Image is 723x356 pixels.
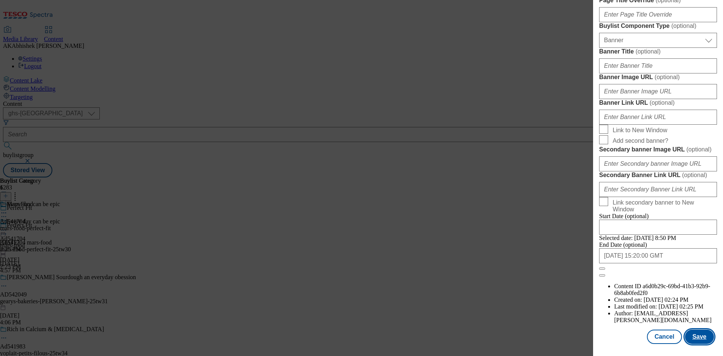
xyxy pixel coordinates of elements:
input: Enter Banner Image URL [599,84,717,99]
span: ( optional ) [650,99,675,106]
input: Enter Secondary Banner Link URL [599,182,717,197]
label: Banner Image URL [599,73,717,81]
span: ( optional ) [636,48,661,55]
span: [DATE] 02:24 PM [644,296,688,303]
span: Add second banner? [613,138,668,144]
span: End Date (optional) [599,241,647,248]
span: Start Date (optional) [599,213,649,219]
span: Link secondary banner to New Window [613,199,714,213]
span: ( optional ) [686,146,712,153]
span: Link to New Window [613,127,667,134]
label: Secondary banner Image URL [599,146,717,153]
li: Last modified on: [614,303,717,310]
span: ( optional ) [682,172,707,178]
span: [DATE] 02:25 PM [659,303,703,310]
button: Cancel [647,330,682,344]
input: Enter Page Title Override [599,7,717,22]
input: Enter Date [599,220,717,235]
li: Created on: [614,296,717,303]
span: a6d0b29c-69bd-41b3-92b9-6b8ab0fed2f0 [614,283,710,296]
label: Banner Title [599,48,717,55]
li: Content ID [614,283,717,296]
input: Enter Date [599,248,717,263]
span: Selected date: [DATE] 8:50 PM [599,235,676,241]
span: ( optional ) [671,23,697,29]
input: Enter Banner Link URL [599,110,717,125]
input: Enter Secondary banner Image URL [599,156,717,171]
input: Enter Banner Title [599,58,717,73]
label: Secondary Banner Link URL [599,171,717,179]
li: Author: [614,310,717,324]
label: Banner Link URL [599,99,717,107]
span: ( optional ) [654,74,680,80]
label: Buylist Component Type [599,22,717,30]
button: Save [685,330,714,344]
span: [EMAIL_ADDRESS][PERSON_NAME][DOMAIN_NAME] [614,310,712,323]
button: Close [599,267,605,270]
